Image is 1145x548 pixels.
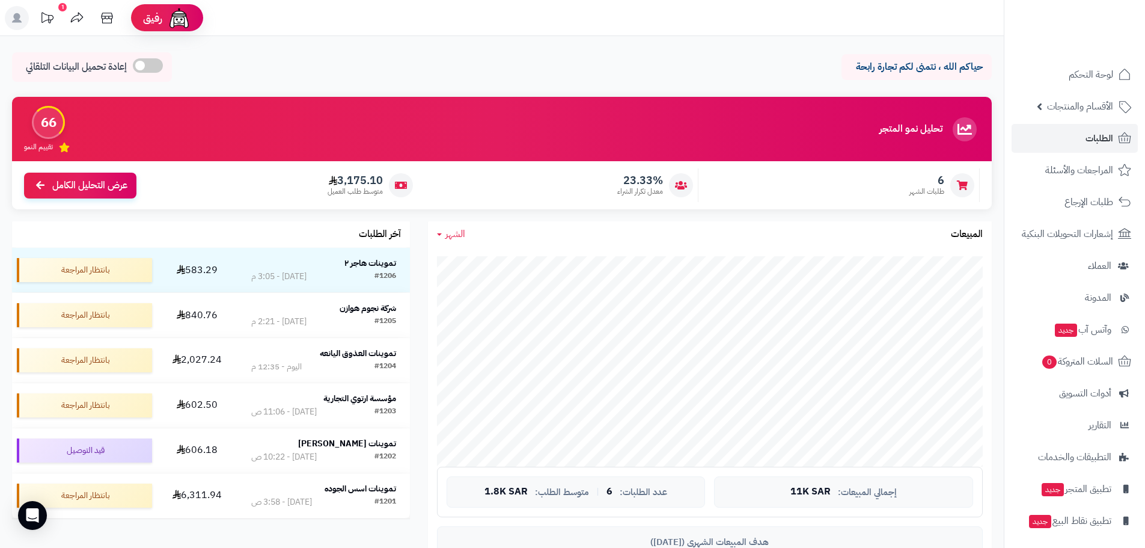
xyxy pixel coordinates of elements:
span: الشهر [445,227,465,241]
a: تحديثات المنصة [32,6,62,33]
div: بانتظار المراجعة [17,393,152,417]
span: إجمالي المبيعات: [838,487,897,497]
span: إعادة تحميل البيانات التلقائي [26,60,127,74]
div: #1201 [374,496,396,508]
span: التطبيقات والخدمات [1038,449,1111,466]
strong: شركة نجوم هوازن [340,302,396,315]
span: التقارير [1089,417,1111,434]
td: 606.18 [157,428,237,473]
h3: المبيعات [951,229,983,240]
span: طلبات الشهر [909,186,944,197]
td: 2,027.24 [157,338,237,383]
span: رفيق [143,11,162,25]
a: التقارير [1012,411,1138,440]
a: السلات المتروكة0 [1012,347,1138,376]
a: العملاء [1012,251,1138,280]
span: متوسط الطلب: [535,487,589,497]
div: [DATE] - 3:58 ص [251,496,312,508]
strong: مؤسسة ارتوي التجارية [323,392,396,405]
strong: تموينات العذوق اليانعه [320,347,396,360]
span: السلات المتروكة [1041,353,1113,370]
a: التطبيقات والخدمات [1012,443,1138,472]
div: [DATE] - 3:05 م [251,271,307,283]
span: متوسط طلب العميل [328,186,383,197]
td: 602.50 [157,383,237,428]
div: #1206 [374,271,396,283]
span: عرض التحليل الكامل [52,179,127,192]
div: بانتظار المراجعة [17,348,152,372]
div: [DATE] - 10:22 ص [251,451,317,463]
a: الطلبات [1012,124,1138,153]
td: 583.29 [157,248,237,292]
h3: تحليل نمو المتجر [879,124,942,135]
span: وآتس آب [1054,321,1111,338]
div: #1203 [374,406,396,418]
a: أدوات التسويق [1012,379,1138,408]
div: [DATE] - 11:06 ص [251,406,317,418]
a: لوحة التحكم [1012,60,1138,89]
span: العملاء [1088,257,1111,274]
span: المراجعات والأسئلة [1045,162,1113,179]
div: #1204 [374,361,396,373]
a: تطبيق المتجرجديد [1012,475,1138,503]
span: 3,175.10 [328,174,383,187]
img: ai-face.png [167,6,191,30]
strong: تموينات هاجر ٢ [344,257,396,269]
span: إشعارات التحويلات البنكية [1022,226,1113,242]
span: 11K SAR [790,487,831,497]
span: 23.33% [617,174,663,187]
span: جديد [1029,515,1051,528]
span: 0 [1042,356,1057,369]
a: تطبيق نقاط البيعجديد [1012,506,1138,535]
a: الشهر [437,227,465,241]
span: تطبيق نقاط البيع [1028,513,1111,529]
span: تطبيق المتجر [1040,481,1111,497]
span: لوحة التحكم [1069,66,1113,83]
div: #1202 [374,451,396,463]
span: الطلبات [1085,130,1113,147]
span: تقييم النمو [24,142,53,152]
div: بانتظار المراجعة [17,258,152,282]
span: معدل تكرار الشراء [617,186,663,197]
a: إشعارات التحويلات البنكية [1012,220,1138,248]
span: جديد [1055,324,1077,337]
span: طلبات الإرجاع [1064,194,1113,211]
td: 840.76 [157,293,237,337]
div: قيد التوصيل [17,439,152,463]
span: المدونة [1085,289,1111,306]
h3: آخر الطلبات [359,229,401,240]
span: عدد الطلبات: [620,487,667,497]
div: Open Intercom Messenger [18,501,47,530]
span: 1.8K SAR [484,487,528,497]
span: الأقسام والمنتجات [1047,98,1113,115]
a: وآتس آبجديد [1012,315,1138,344]
div: اليوم - 12:35 م [251,361,302,373]
span: 6 [909,174,944,187]
a: المدونة [1012,283,1138,312]
div: بانتظار المراجعة [17,484,152,508]
div: بانتظار المراجعة [17,303,152,327]
td: 6,311.94 [157,473,237,518]
div: [DATE] - 2:21 م [251,316,307,328]
a: المراجعات والأسئلة [1012,156,1138,185]
span: جديد [1042,483,1064,496]
a: طلبات الإرجاع [1012,188,1138,217]
strong: تموينات اسس الجوده [325,482,396,495]
a: عرض التحليل الكامل [24,173,136,199]
strong: تموينات [PERSON_NAME] [298,437,396,450]
span: 6 [606,487,612,497]
div: #1205 [374,316,396,328]
div: 1 [58,3,67,11]
span: | [596,487,599,496]
span: أدوات التسويق [1059,385,1111,402]
p: حياكم الله ، نتمنى لكم تجارة رابحة [850,60,983,74]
